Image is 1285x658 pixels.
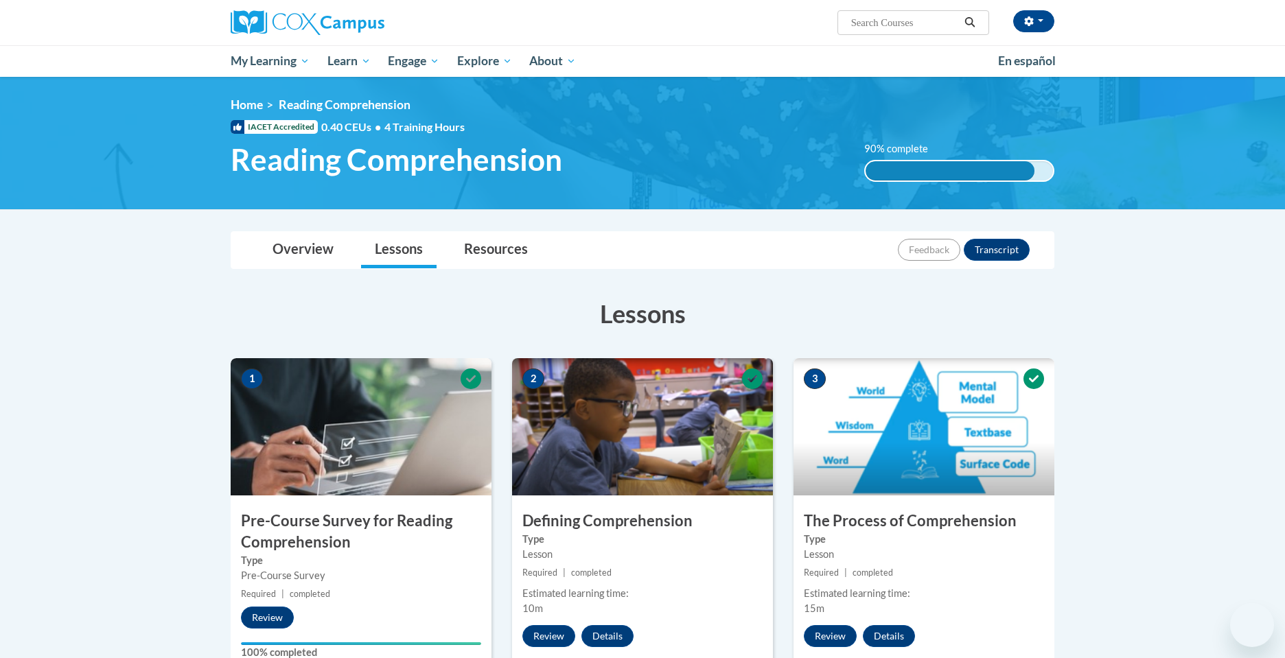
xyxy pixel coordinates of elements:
a: Explore [448,45,521,77]
img: Course Image [231,358,491,495]
span: Required [241,589,276,599]
input: Search Courses [850,14,960,31]
span: 1 [241,368,263,389]
h3: Defining Comprehension [512,510,773,532]
span: | [844,567,847,578]
div: 90% complete [866,161,1034,180]
label: Type [241,553,481,568]
iframe: Button to launch messaging window [1230,603,1274,647]
span: IACET Accredited [231,120,318,134]
div: Estimated learning time: [522,586,763,601]
span: Required [522,567,557,578]
span: Reading Comprehension [231,141,562,178]
span: | [281,589,284,599]
a: En español [989,47,1065,75]
button: Account Settings [1013,10,1054,32]
a: Cox Campus [231,10,491,35]
a: Overview [259,232,347,268]
button: Review [241,607,294,628]
label: 90% complete [864,141,943,156]
span: About [529,53,576,69]
span: My Learning [231,53,310,69]
span: Required [804,567,839,578]
h3: Lessons [231,296,1054,331]
button: Details [863,625,915,647]
a: Learn [319,45,380,77]
span: 3 [804,368,826,389]
h3: The Process of Comprehension [794,510,1054,532]
img: Cox Campus [231,10,384,35]
span: completed [853,567,893,578]
span: Explore [457,53,512,69]
span: Engage [388,53,439,69]
span: completed [290,589,330,599]
a: Home [231,97,263,112]
button: Transcript [964,239,1030,261]
span: 10m [522,602,543,614]
button: Details [581,625,634,647]
span: 2 [522,368,544,389]
span: Reading Comprehension [279,97,410,112]
span: 15m [804,602,824,614]
label: Type [522,532,763,547]
img: Course Image [794,358,1054,495]
span: En español [998,54,1056,68]
button: Feedback [898,239,960,261]
button: Review [522,625,575,647]
a: Lessons [361,232,437,268]
span: completed [571,567,612,578]
div: Main menu [210,45,1075,77]
span: 4 Training Hours [384,120,465,133]
div: Lesson [804,547,1044,562]
div: Estimated learning time: [804,586,1044,601]
a: Engage [379,45,448,77]
div: Your progress [241,642,481,645]
label: Type [804,532,1044,547]
button: Review [804,625,857,647]
img: Course Image [512,358,773,495]
span: | [563,567,566,578]
a: My Learning [222,45,319,77]
h3: Pre-Course Survey for Reading Comprehension [231,510,491,553]
a: About [521,45,586,77]
span: • [375,120,381,133]
div: Pre-Course Survey [241,568,481,583]
span: 0.40 CEUs [321,119,384,134]
button: Search [960,14,980,31]
span: Learn [327,53,371,69]
a: Resources [450,232,542,268]
div: Lesson [522,547,763,562]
